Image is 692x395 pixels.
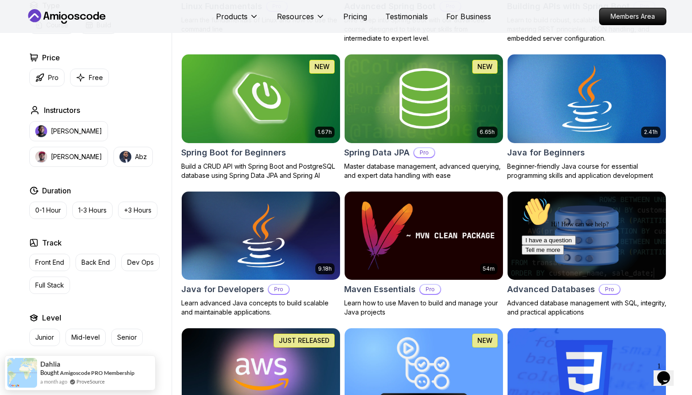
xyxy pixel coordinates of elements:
button: Tell me more [4,52,46,61]
h2: Price [42,52,60,63]
span: Hi! How can we help? [4,27,91,34]
img: Spring Data JPA card [345,54,503,143]
p: 2.41h [644,128,658,136]
button: instructor img[PERSON_NAME] [29,121,108,141]
button: instructor img[PERSON_NAME] [29,147,108,167]
p: Pro [269,285,289,294]
p: 1-3 Hours [78,206,107,215]
p: Front End [35,258,64,267]
p: +3 Hours [124,206,151,215]
div: 👋Hi! How can we help?I have a questionTell me more [4,4,168,61]
p: Products [216,11,248,22]
a: Java for Developers card9.18hJava for DevelopersProLearn advanced Java concepts to build scalable... [181,191,341,317]
p: Beginner-friendly Java course for essential programming skills and application development [507,162,666,180]
a: Spring Data JPA card6.65hNEWSpring Data JPAProMaster database management, advanced querying, and ... [344,54,503,180]
span: a month ago [40,378,67,385]
p: Advanced database management with SQL, integrity, and practical applications [507,299,666,317]
button: Mid-level [65,329,106,346]
a: Advanced Databases cardAdvanced DatabasesProAdvanced database management with SQL, integrity, and... [507,191,666,317]
h2: Spring Boot for Beginners [181,146,286,159]
button: Pro [29,69,65,86]
p: Resources [277,11,314,22]
h2: Maven Essentials [344,283,416,296]
img: Advanced Databases card [508,192,666,280]
p: 0-1 Hour [35,206,61,215]
button: Full Stack [29,277,70,294]
a: Pricing [343,11,367,22]
img: Spring Boot for Beginners card [182,54,340,143]
p: Pro [420,285,440,294]
h2: Advanced Databases [507,283,595,296]
p: [PERSON_NAME] [51,152,102,161]
img: instructor img [119,151,131,163]
img: :wave: [4,4,33,33]
p: NEW [314,62,330,71]
img: Maven Essentials card [345,192,503,280]
button: Back End [76,254,116,271]
p: Members Area [600,8,666,25]
img: Java for Developers card [182,192,340,280]
a: Maven Essentials card54mMaven EssentialsProLearn how to use Maven to build and manage your Java p... [344,191,503,317]
button: instructor imgAbz [114,147,153,167]
h2: Duration [42,185,71,196]
button: Products [216,11,259,29]
button: Senior [111,329,143,346]
p: Pro [48,73,59,82]
a: For Business [446,11,491,22]
p: 6.65h [480,128,495,136]
p: Abz [135,152,147,161]
button: I have a question [4,42,58,52]
span: Bought [40,369,59,376]
p: Junior [35,333,54,342]
p: NEW [477,62,492,71]
button: Free [70,69,109,86]
p: Learn how to use Maven to build and manage your Java projects [344,299,503,317]
p: Senior [117,333,137,342]
p: NEW [477,336,492,345]
p: Dev Ops [127,258,154,267]
a: Spring Boot for Beginners card1.67hNEWSpring Boot for BeginnersBuild a CRUD API with Spring Boot ... [181,54,341,180]
button: +3 Hours [118,202,157,219]
p: Mid-level [71,333,100,342]
h2: Java for Developers [181,283,264,296]
p: Back End [81,258,110,267]
iframe: chat widget [518,193,683,354]
h2: Level [42,312,61,323]
p: 9.18h [318,265,332,272]
a: Members Area [599,8,666,25]
a: Testimonials [385,11,428,22]
iframe: chat widget [654,358,683,386]
button: Dev Ops [121,254,160,271]
span: Dahlia [40,360,60,368]
a: ProveSource [76,378,105,385]
button: 0-1 Hour [29,202,67,219]
button: 1-3 Hours [72,202,113,219]
img: instructor img [35,151,47,163]
button: Front End [29,254,70,271]
h2: Java for Beginners [507,146,585,159]
p: [PERSON_NAME] [51,127,102,136]
h2: Track [42,237,62,248]
a: Amigoscode PRO Membership [60,369,135,376]
p: Master database management, advanced querying, and expert data handling with ease [344,162,503,180]
p: Pro [414,148,434,157]
h2: Instructors [44,105,80,116]
button: Resources [277,11,325,29]
p: Full Stack [35,281,64,290]
button: Junior [29,329,60,346]
img: Java for Beginners card [503,52,670,145]
h2: Spring Data JPA [344,146,410,159]
p: Free [89,73,103,82]
img: provesource social proof notification image [7,358,37,388]
p: Build a CRUD API with Spring Boot and PostgreSQL database using Spring Data JPA and Spring AI [181,162,341,180]
img: instructor img [35,125,47,137]
a: Java for Beginners card2.41hJava for BeginnersBeginner-friendly Java course for essential program... [507,54,666,180]
p: 1.67h [318,128,332,136]
p: 54m [483,265,495,272]
p: Learn advanced Java concepts to build scalable and maintainable applications. [181,299,341,317]
p: JUST RELEASED [279,336,330,345]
